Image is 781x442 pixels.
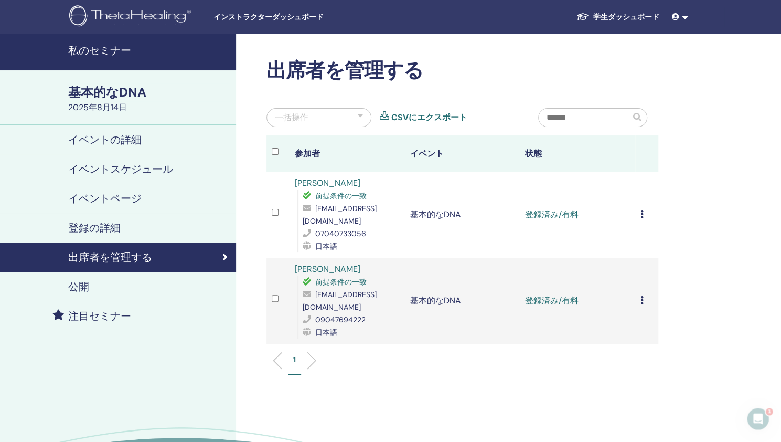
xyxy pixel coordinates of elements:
a: [PERSON_NAME] [295,264,360,275]
font: 基本的なDNA [68,84,146,100]
a: CSVにエクスポート [391,111,467,124]
font: CSVにエクスポート [391,112,467,123]
font: インストラクターダッシュボード [213,13,324,21]
img: graduation-cap-white.svg [576,12,589,21]
font: 私のセミナー [68,44,131,57]
font: 一括操作 [275,112,308,123]
img: logo.png [69,5,195,29]
font: [EMAIL_ADDRESS][DOMAIN_NAME] [303,290,377,312]
font: 参加者 [295,148,320,159]
font: イベントページ [68,192,142,205]
font: 日本語 [315,328,337,337]
font: 2025年8月14日 [68,102,127,113]
font: 1 [769,407,773,414]
font: 前提条件の一致 [315,277,367,287]
font: 登録の詳細 [68,221,121,235]
font: 基本的なDNA [410,295,461,306]
a: [PERSON_NAME] [295,177,360,188]
font: イベントスケジュール [68,162,173,176]
a: 学生ダッシュボード [568,7,668,27]
font: 1 [293,355,296,364]
font: イベントの詳細 [68,133,142,146]
font: 出席者を管理する [68,250,152,264]
font: 学生ダッシュボード [593,12,659,22]
font: 日本語 [315,241,337,251]
font: 出席者を管理する [266,57,423,83]
font: 09047694222 [315,315,366,324]
a: 基本的なDNA2025年8月14日 [62,83,236,114]
font: [EMAIL_ADDRESS][DOMAIN_NAME] [303,204,377,226]
iframe: インターコムライブチャット [745,406,771,432]
font: 前提条件の一致 [315,191,367,201]
font: 公開 [68,280,89,293]
font: 07040733056 [315,229,366,238]
font: 基本的なDNA [410,209,461,220]
font: イベント [410,148,444,159]
font: 注目セミナー [68,309,131,323]
font: 状態 [525,148,542,159]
